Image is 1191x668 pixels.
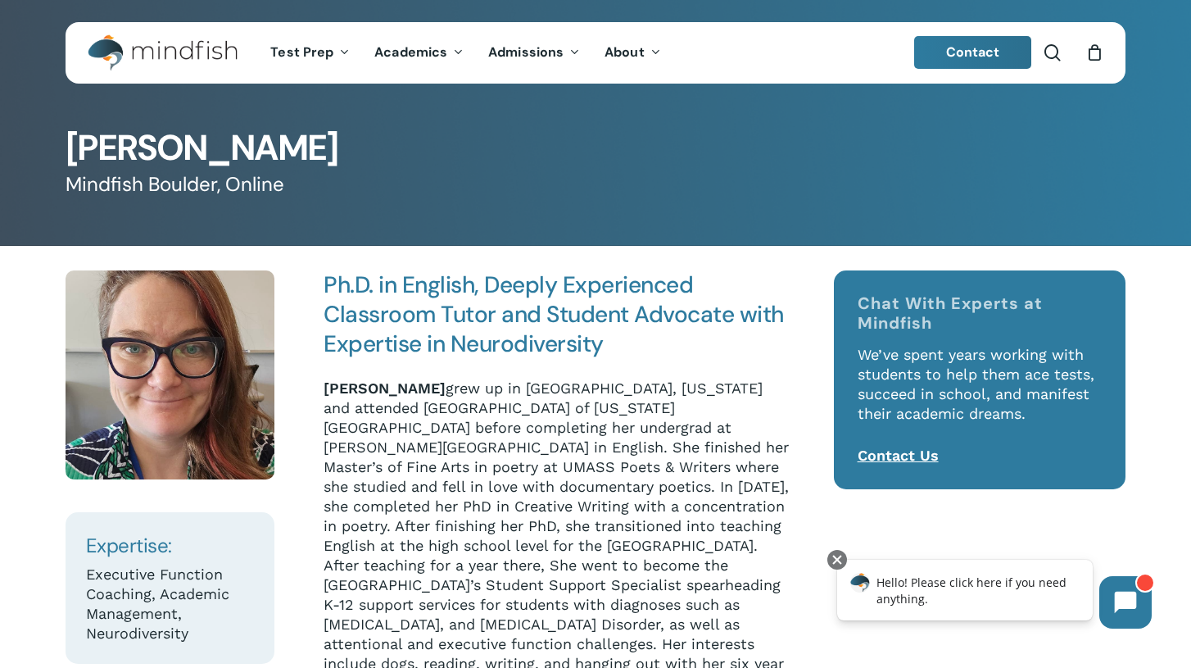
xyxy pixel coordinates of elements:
[86,565,255,643] p: Executive Function Coaching, Academic Management, Neurodiversity
[66,22,1125,84] header: Main Menu
[820,547,1168,645] iframe: Chatbot
[258,46,362,60] a: Test Prep
[324,270,791,359] h4: Ph.D. in English, Deeply Experienced Classroom Tutor and Student Advocate with Expertise in Neuro...
[66,130,1125,166] h1: [PERSON_NAME]
[66,270,274,479] img: Sarah Boyer Headshot
[324,379,446,397] strong: [PERSON_NAME]
[1085,43,1103,61] a: Cart
[362,46,476,60] a: Academics
[270,43,333,61] span: Test Prep
[66,172,284,198] span: Mindfish Boulder, Online
[858,345,1103,446] p: We’ve spent years working with students to help them ace tests, succeed in school, and manifest t...
[488,43,564,61] span: Admissions
[858,447,939,464] a: Contact Us
[374,43,447,61] span: Academics
[605,43,645,61] span: About
[86,533,172,558] span: Expertise:
[258,22,672,84] nav: Main Menu
[476,46,592,60] a: Admissions
[858,293,1103,333] h4: Chat With Experts at Mindfish
[914,36,1032,69] a: Contact
[946,43,1000,61] span: Contact
[592,46,673,60] a: About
